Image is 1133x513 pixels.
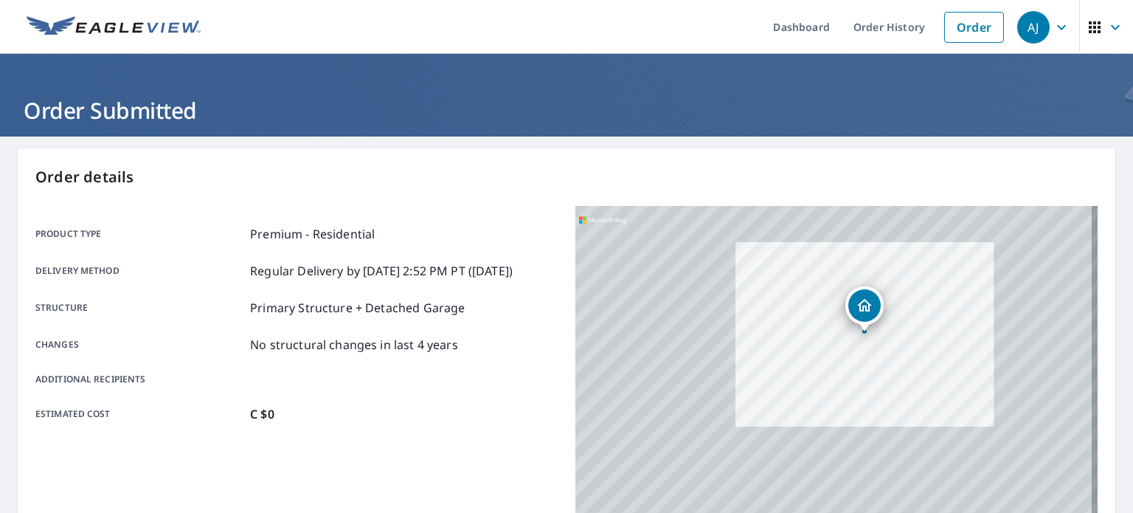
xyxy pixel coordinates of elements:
[35,299,244,317] p: Structure
[250,262,513,280] p: Regular Delivery by [DATE] 2:52 PM PT ([DATE])
[35,225,244,243] p: Product type
[250,336,458,354] p: No structural changes in last 4 years
[250,405,274,423] p: C $0
[35,405,244,423] p: Estimated cost
[27,16,201,38] img: EV Logo
[250,299,465,317] p: Primary Structure + Detached Garage
[35,373,244,386] p: Additional recipients
[944,12,1004,43] a: Order
[35,262,244,280] p: Delivery method
[845,286,884,332] div: Dropped pin, building 1, Residential property, 193 LINCOLNSHIRE DR HALIFAX NS B2T1P8
[1017,11,1050,44] div: AJ
[18,95,1115,125] h1: Order Submitted
[35,336,244,354] p: Changes
[35,166,1098,188] p: Order details
[250,225,375,243] p: Premium - Residential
